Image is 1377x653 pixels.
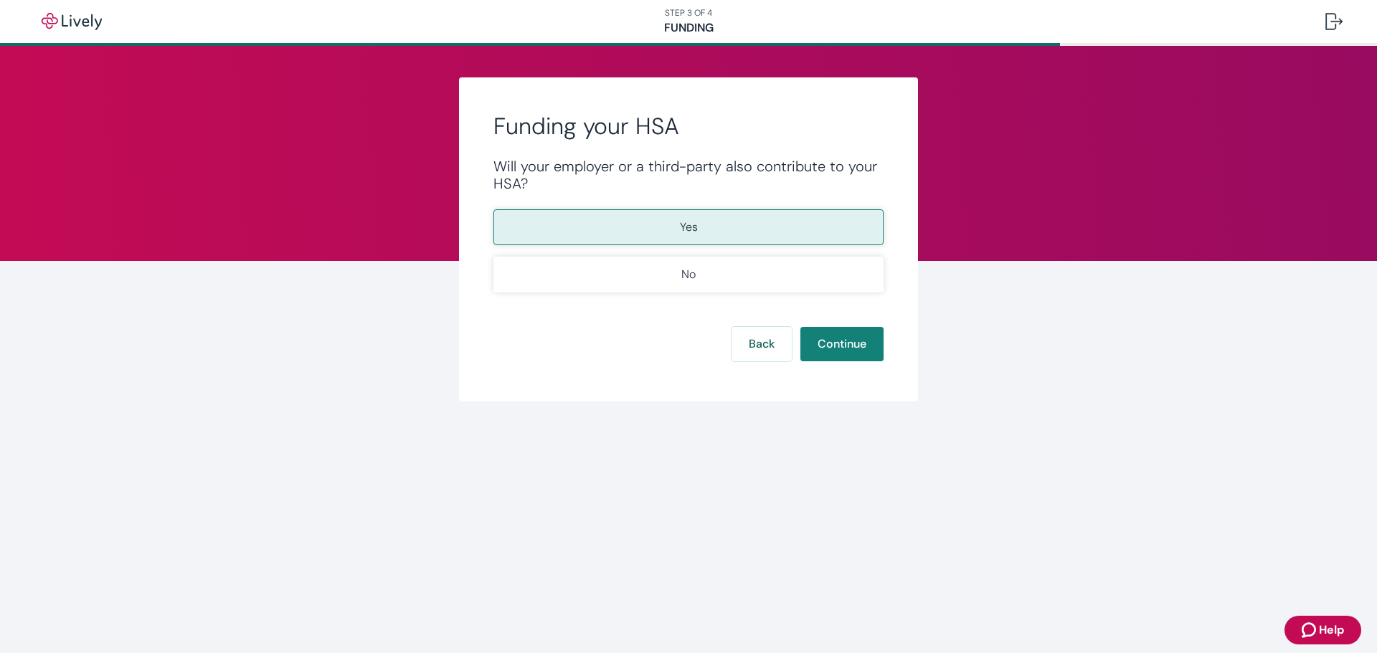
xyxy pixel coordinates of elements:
button: Continue [800,327,884,361]
button: Yes [493,209,884,245]
svg: Zendesk support icon [1302,621,1319,639]
button: No [493,257,884,292]
p: Yes [680,219,698,236]
img: Lively [32,13,112,30]
span: Help [1319,621,1344,639]
p: No [681,266,696,283]
h2: Funding your HSA [493,112,884,140]
button: Zendesk support iconHelp [1284,616,1361,644]
div: Will your employer or a third-party also contribute to your HSA? [493,158,884,192]
button: Back [732,327,792,361]
button: Log out [1314,4,1354,39]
